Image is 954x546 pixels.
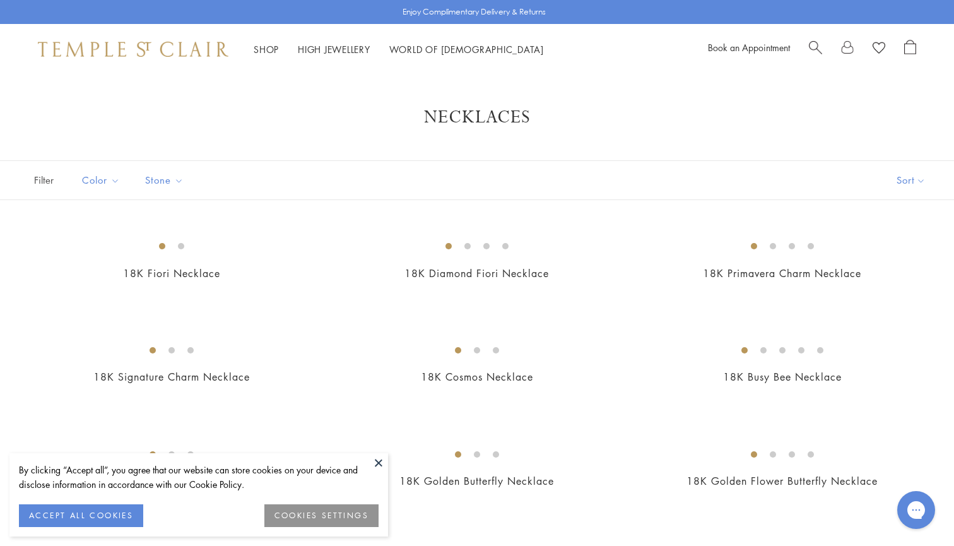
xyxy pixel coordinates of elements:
[403,6,546,18] p: Enjoy Complimentary Delivery & Returns
[809,40,822,59] a: Search
[703,266,861,280] a: 18K Primavera Charm Necklace
[19,504,143,527] button: ACCEPT ALL COOKIES
[123,266,220,280] a: 18K Fiori Necklace
[76,172,129,188] span: Color
[404,266,549,280] a: 18K Diamond Fiori Necklace
[93,370,250,384] a: 18K Signature Charm Necklace
[136,166,193,194] button: Stone
[891,487,941,533] iframe: Gorgias live chat messenger
[873,40,885,59] a: View Wishlist
[686,474,878,488] a: 18K Golden Flower Butterfly Necklace
[399,474,554,488] a: 18K Golden Butterfly Necklace
[254,42,544,57] nav: Main navigation
[264,504,379,527] button: COOKIES SETTINGS
[421,370,533,384] a: 18K Cosmos Necklace
[50,106,904,129] h1: Necklaces
[868,161,954,199] button: Show sort by
[73,166,129,194] button: Color
[38,42,228,57] img: Temple St. Clair
[19,463,379,492] div: By clicking “Accept all”, you agree that our website can store cookies on your device and disclos...
[723,370,842,384] a: 18K Busy Bee Necklace
[389,43,544,56] a: World of [DEMOGRAPHIC_DATA]World of [DEMOGRAPHIC_DATA]
[139,172,193,188] span: Stone
[708,41,790,54] a: Book an Appointment
[298,43,370,56] a: High JewelleryHigh Jewellery
[904,40,916,59] a: Open Shopping Bag
[254,43,279,56] a: ShopShop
